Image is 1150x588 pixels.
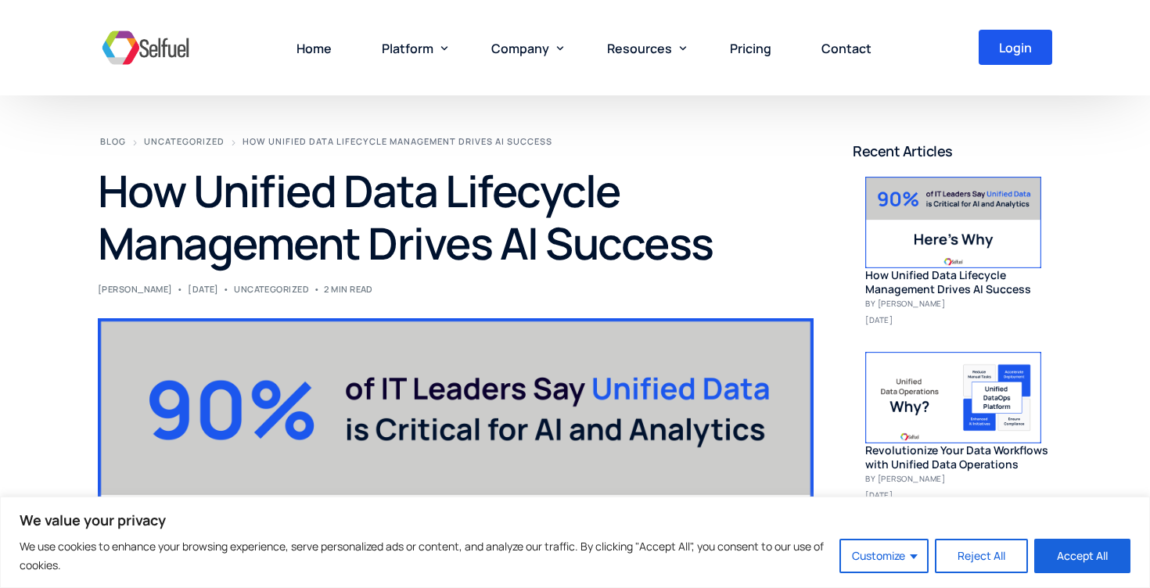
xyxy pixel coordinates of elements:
a: Revolutionize Your Data Workflows with Unified Data Operations [865,444,1052,472]
h1: How Unified Data Lifecycle Management Drives AI Success [98,164,814,269]
a: Uncategorized [234,283,309,295]
button: Reject All [935,539,1028,573]
span: Pricing [730,40,771,57]
span: Resources [607,40,672,57]
p: We value your privacy [20,511,1130,529]
a: How Unified Data Lifecycle Management Drives AI Success [865,177,1052,269]
span: [DATE] [188,285,219,293]
img: Selfuel - Democratizing Innovation [98,24,193,71]
span: Login [999,41,1032,54]
p: We use cookies to enhance your browsing experience, serve personalized ads or content, and analyz... [20,537,828,575]
time: [DATE] [865,490,893,501]
a: [PERSON_NAME] [98,283,173,295]
a: Revolutionize Your Data Workflows with Unified Data Operations [865,352,1052,444]
time: [DATE] [865,315,893,326]
a: Uncategorized [144,135,225,147]
div: by [PERSON_NAME] [865,297,1052,311]
a: Login [979,30,1052,65]
button: Accept All [1034,539,1130,573]
a: How Unified Data Lifecycle Management Drives AI Success [865,269,1052,297]
button: Customize [839,539,929,573]
span: Contact [821,40,871,57]
h4: Recent Articles [853,141,1052,161]
span: How Unified Data Lifecycle Management Drives AI Success [243,135,552,147]
span: Company [491,40,549,57]
a: Blog [100,135,126,147]
span: Home [296,40,332,57]
span: Platform [382,40,433,57]
div: by [PERSON_NAME] [865,472,1052,486]
span: 2 min read [324,285,372,293]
